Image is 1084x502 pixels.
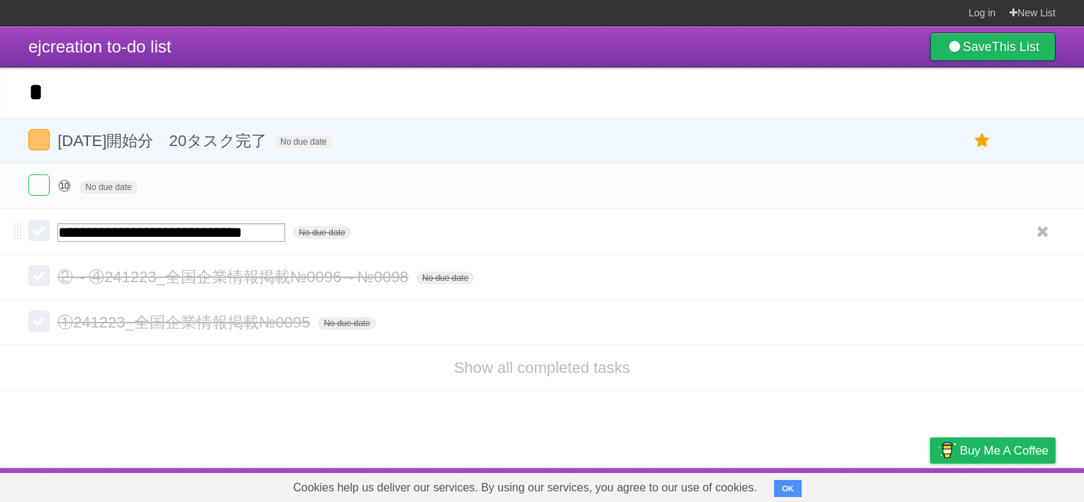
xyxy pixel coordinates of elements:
[960,438,1049,463] span: Buy me a coffee
[293,226,350,239] span: No due date
[741,472,771,498] a: About
[28,37,171,56] span: ejcreation to-do list
[279,474,771,502] span: Cookies help us deliver our services. By using our services, you agree to our use of cookies.
[788,472,846,498] a: Developers
[774,480,802,497] button: OK
[275,135,332,148] span: No due date
[57,268,412,286] span: ②～④241223_全国企業情報掲載№0096～№0098
[28,311,50,332] label: Done
[912,472,948,498] a: Privacy
[57,313,314,331] span: ①241223_全国企業情報掲載№0095
[863,472,895,498] a: Terms
[28,174,50,196] label: Done
[28,129,50,150] label: Done
[969,129,996,152] label: Star task
[992,40,1039,54] b: This List
[57,132,270,150] span: [DATE]開始分 20タスク完了
[79,181,137,194] span: No due date
[318,317,375,330] span: No due date
[454,359,630,376] a: Show all completed tasks
[966,472,1056,498] a: Suggest a feature
[28,220,50,241] label: Done
[937,438,956,462] img: Buy me a coffee
[57,177,75,195] span: ⑩
[416,272,474,284] span: No due date
[930,437,1056,464] a: Buy me a coffee
[930,33,1056,61] a: SaveThis List
[28,265,50,286] label: Done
